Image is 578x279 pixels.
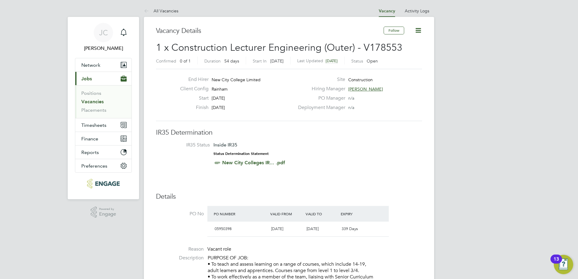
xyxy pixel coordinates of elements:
span: Inside IR35 [213,142,237,148]
span: 1 x Construction Lecturer Engineering (Outer) - V178553 [156,42,402,53]
div: Valid To [304,208,339,219]
div: PO Number [212,208,269,219]
span: Vacant role [207,246,231,252]
label: Description [156,255,204,261]
span: n/a [348,105,354,110]
span: New City College Limited [212,77,261,82]
span: Timesheets [81,122,106,128]
label: PO Manager [294,95,345,101]
span: [DATE] [270,58,284,64]
a: All Vacancies [144,8,178,14]
a: Vacancy [379,8,395,14]
img: educationmattersgroup-logo-retina.png [87,179,119,188]
span: Reports [81,149,99,155]
span: Rainham [212,86,228,92]
a: New City Colleges IR... .pdf [222,160,285,165]
span: JC [99,29,108,37]
span: [DATE] [212,95,225,101]
label: Duration [204,58,221,64]
label: Site [294,76,345,83]
div: Valid From [269,208,304,219]
a: Vacancies [81,99,104,104]
span: James Carey [75,45,132,52]
span: Construction [348,77,373,82]
button: Jobs [75,72,132,85]
h3: IR35 Determination [156,128,422,137]
a: Placements [81,107,106,113]
nav: Main navigation [68,17,139,199]
span: Engage [99,212,116,217]
span: [DATE] [326,58,338,63]
label: End Hirer [175,76,209,83]
button: Open Resource Center, 13 new notifications [554,255,573,274]
span: Finance [81,136,98,142]
span: [DATE] [212,105,225,110]
button: Timesheets [75,118,132,132]
button: Reports [75,146,132,159]
label: Client Config [175,86,209,92]
span: n/a [348,95,354,101]
button: Follow [384,27,404,34]
div: Jobs [75,85,132,118]
span: Preferences [81,163,107,169]
div: 13 [554,259,559,267]
label: Finish [175,104,209,111]
a: Activity Logs [405,8,429,14]
button: Finance [75,132,132,145]
div: Expiry [339,208,375,219]
label: Deployment Manager [294,104,345,111]
span: 339 Days [342,226,358,231]
label: Hiring Manager [294,86,345,92]
span: 54 days [224,58,239,64]
span: [PERSON_NAME] [348,86,383,92]
label: IR35 Status [162,142,210,148]
strong: Status Determination Statement [213,152,269,156]
span: [DATE] [271,226,283,231]
button: Preferences [75,159,132,172]
a: Go to home page [75,179,132,188]
a: Positions [81,90,101,96]
h3: Details [156,192,422,201]
span: Powered by [99,207,116,212]
span: Network [81,62,100,68]
span: Open [367,58,378,64]
button: Network [75,58,132,72]
span: [DATE] [307,226,319,231]
h3: Vacancy Details [156,27,384,35]
span: 0 of 1 [180,58,191,64]
label: PO No [156,211,204,217]
label: Reason [156,246,204,252]
label: Last Updated [297,58,323,63]
label: Start [175,95,209,101]
label: Status [351,58,363,64]
label: Confirmed [156,58,176,64]
a: Powered byEngage [91,207,116,218]
label: Start In [253,58,267,64]
span: 05950398 [215,226,232,231]
a: JC[PERSON_NAME] [75,23,132,52]
span: Jobs [81,76,92,82]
